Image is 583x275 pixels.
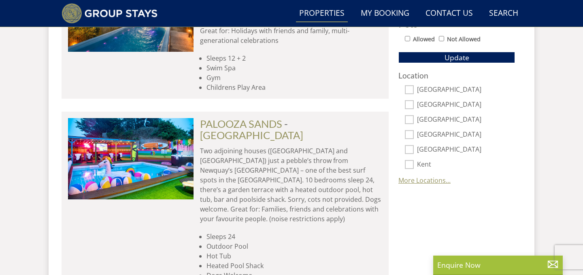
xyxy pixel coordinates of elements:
[398,176,451,185] a: More Locations...
[417,116,515,125] label: [GEOGRAPHIC_DATA]
[200,118,303,141] span: -
[398,71,515,80] h3: Location
[206,241,382,251] li: Outdoor Pool
[398,52,515,63] button: Update
[206,232,382,241] li: Sleeps 24
[206,82,382,92] li: Childrens Play Area
[437,260,559,270] p: Enquire Now
[422,4,476,23] a: Contact Us
[398,19,515,29] h3: Pets
[486,4,521,23] a: Search
[417,146,515,154] label: [GEOGRAPHIC_DATA]
[417,86,515,95] label: [GEOGRAPHIC_DATA]
[206,53,382,63] li: Sleeps 12 + 2
[296,4,348,23] a: Properties
[200,146,382,224] p: Two adjoining houses ([GEOGRAPHIC_DATA] and [GEOGRAPHIC_DATA]) just a pebble’s throw from Newquay...
[417,101,515,110] label: [GEOGRAPHIC_DATA]
[445,53,469,62] span: Update
[206,261,382,271] li: Heated Pool Shack
[206,63,382,73] li: Swim Spa
[62,3,157,23] img: Group Stays
[413,35,435,44] label: Allowed
[417,131,515,140] label: [GEOGRAPHIC_DATA]
[357,4,413,23] a: My Booking
[417,161,515,169] label: Kent
[206,251,382,261] li: Hot Tub
[200,118,282,130] a: PALOOZA SANDS
[447,35,481,44] label: Not Allowed
[68,118,194,199] img: Palooza-sands-cornwall-group-accommodation-by-the-sea-sleeps-24.original.JPG
[200,129,303,141] a: [GEOGRAPHIC_DATA]
[206,73,382,82] li: Gym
